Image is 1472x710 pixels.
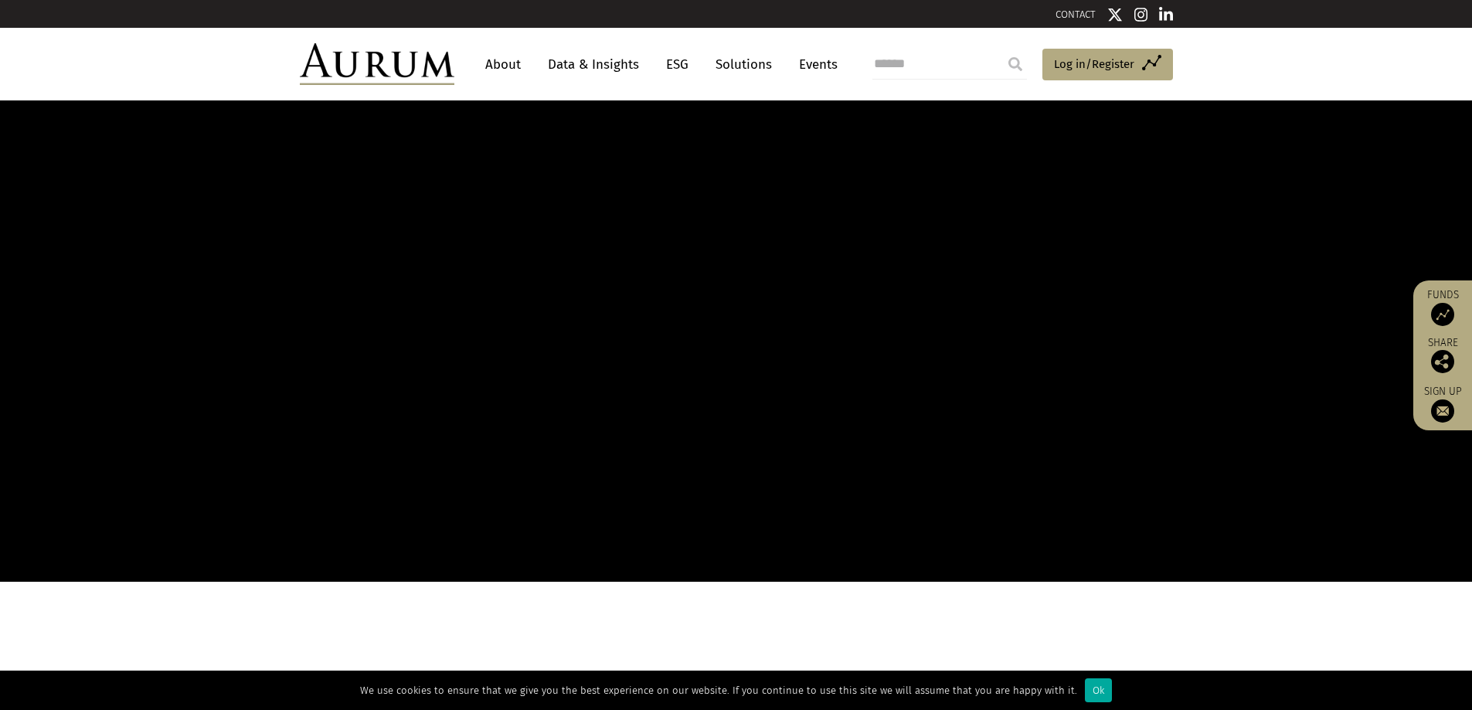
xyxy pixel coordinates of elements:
a: Log in/Register [1042,49,1173,81]
a: Solutions [708,50,780,79]
img: Linkedin icon [1159,7,1173,22]
a: Data & Insights [540,50,647,79]
img: Twitter icon [1107,7,1123,22]
a: About [478,50,529,79]
span: Log in/Register [1054,55,1134,73]
img: Share this post [1431,350,1454,373]
img: Aurum [300,43,454,85]
a: ESG [658,50,696,79]
a: Funds [1421,288,1464,326]
img: Sign up to our newsletter [1431,399,1454,423]
a: CONTACT [1056,8,1096,20]
div: Ok [1085,678,1112,702]
img: Access Funds [1431,303,1454,326]
a: Sign up [1421,385,1464,423]
div: Share [1421,338,1464,373]
input: Submit [1000,49,1031,80]
a: Events [791,50,838,79]
img: Instagram icon [1134,7,1148,22]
